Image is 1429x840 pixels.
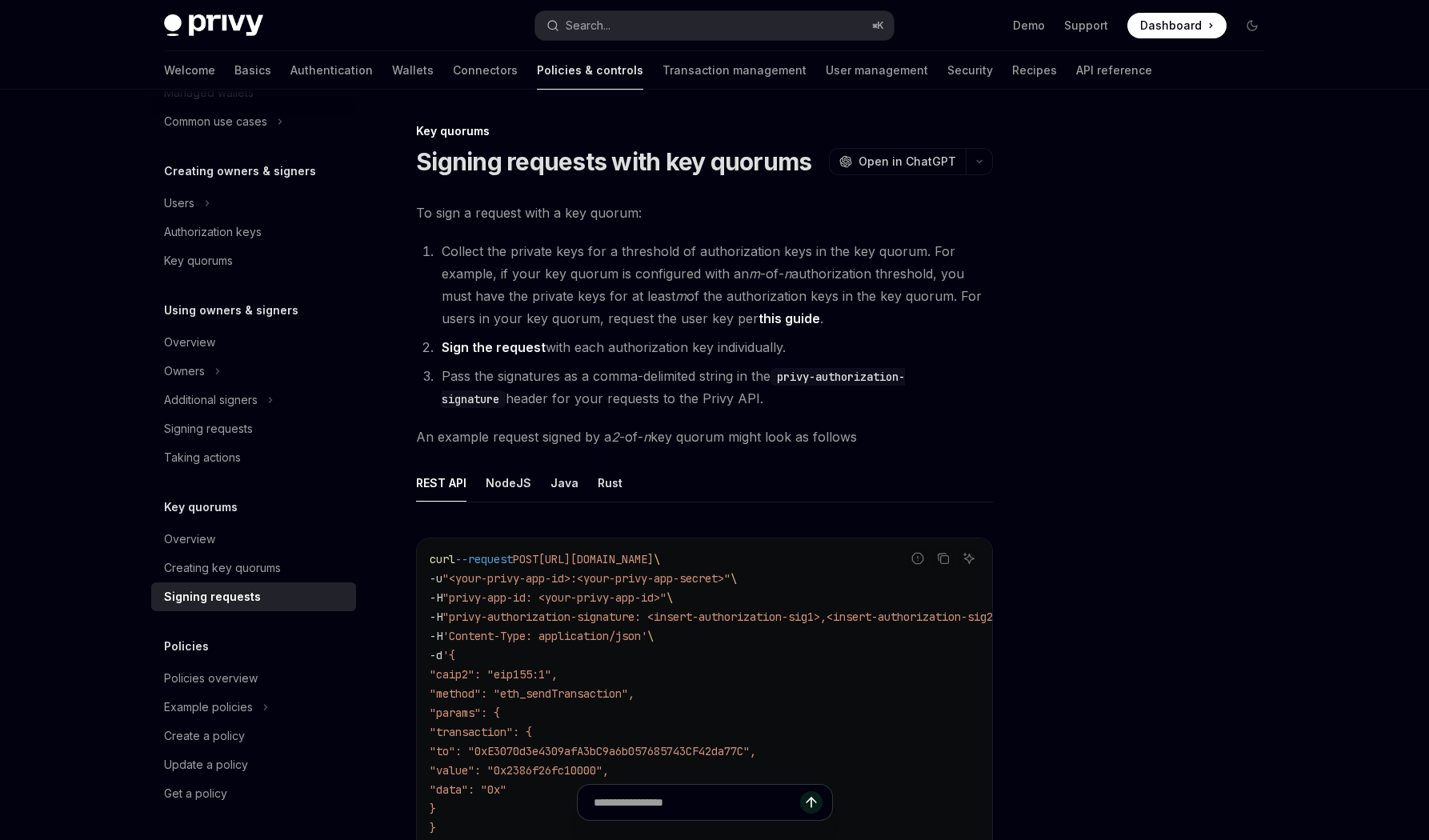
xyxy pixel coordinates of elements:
div: Example policies [164,698,253,717]
a: Overview [151,328,356,357]
span: "<your-privy-app-id>:<your-privy-app-secret>" [442,571,731,586]
a: this guide [759,310,820,327]
h1: Signing requests with key quorums [416,147,811,176]
span: --request [455,552,513,566]
a: Update a policy [151,750,356,779]
span: -H [430,629,442,643]
a: Recipes [1012,51,1057,90]
span: curl [430,552,455,566]
button: Toggle Example policies section [151,693,356,722]
div: Overview [164,333,215,352]
a: Signing requests [151,414,356,443]
a: Overview [151,525,356,554]
em: m [675,288,686,304]
a: Sign the request [442,339,546,356]
span: [URL][DOMAIN_NAME] [538,552,654,566]
button: Open search [535,11,894,40]
button: Report incorrect code [907,548,928,569]
span: ⌘ K [872,19,884,32]
span: -d [430,648,442,662]
a: Creating key quorums [151,554,356,582]
div: Get a policy [164,784,227,803]
div: Authorization keys [164,222,262,242]
div: NodeJS [486,464,531,502]
h5: Policies [164,637,209,656]
span: "privy-app-id: <your-privy-app-id>" [442,590,666,605]
span: -u [430,571,442,586]
div: Additional signers [164,390,258,410]
div: Update a policy [164,755,248,774]
button: Toggle Common use cases section [151,107,356,136]
h5: Key quorums [164,498,238,517]
em: n [643,429,650,445]
a: Demo [1013,18,1045,34]
div: Key quorums [164,251,233,270]
button: Send message [800,791,823,814]
a: Connectors [453,51,518,90]
h5: Using owners & signers [164,301,298,320]
span: "privy-authorization-signature: <insert-authorization-sig1>,<insert-authorization-sig2>" [442,610,1006,624]
div: Common use cases [164,112,267,131]
div: Overview [164,530,215,549]
a: Dashboard [1127,13,1227,38]
a: Wallets [392,51,434,90]
li: Pass the signatures as a comma-delimited string in the header for your requests to the Privy API. [437,365,993,410]
span: "params": { [430,706,500,720]
a: Welcome [164,51,215,90]
div: Signing requests [164,587,261,606]
button: Toggle Owners section [151,357,356,386]
span: POST [513,552,538,566]
a: Policies overview [151,664,356,693]
a: Signing requests [151,582,356,611]
em: n [784,266,791,282]
a: API reference [1076,51,1152,90]
div: REST API [416,464,466,502]
a: Get a policy [151,779,356,808]
li: Collect the private keys for a threshold of authorization keys in the key quorum. For example, if... [437,240,993,330]
em: 2 [611,429,619,445]
div: Policies overview [164,669,258,688]
span: "value": "0x2386f26fc10000", [430,763,609,778]
button: Copy the contents from the code block [933,548,954,569]
a: Transaction management [662,51,807,90]
span: '{ [442,648,455,662]
span: 'Content-Type: application/json' [442,629,647,643]
div: Signing requests [164,419,253,438]
a: Taking actions [151,443,356,472]
a: User management [826,51,928,90]
a: Basics [234,51,271,90]
span: "to": "0xE3070d3e4309afA3bC9a6b057685743CF42da77C", [430,744,756,758]
li: with each authorization key individually. [437,336,993,358]
a: Security [947,51,993,90]
span: \ [666,590,673,605]
button: Toggle dark mode [1239,13,1265,38]
span: An example request signed by a -of- key quorum might look as follows [416,426,993,448]
span: "method": "eth_sendTransaction", [430,686,634,701]
span: Open in ChatGPT [859,154,956,170]
div: Create a policy [164,726,245,746]
span: "caip2": "eip155:1", [430,667,558,682]
a: Authentication [290,51,373,90]
button: Open in ChatGPT [829,148,966,175]
span: -H [430,610,442,624]
a: Key quorums [151,246,356,275]
span: \ [654,552,660,566]
span: -H [430,590,442,605]
button: Toggle Additional signers section [151,386,356,414]
span: \ [731,571,737,586]
div: Rust [598,464,622,502]
button: Ask AI [959,548,979,569]
span: "transaction": { [430,725,532,739]
a: Support [1064,18,1108,34]
div: Users [164,194,194,213]
div: Creating key quorums [164,558,281,578]
div: Key quorums [416,123,993,139]
a: Policies & controls [537,51,643,90]
a: Authorization keys [151,218,356,246]
em: m [749,266,760,282]
img: dark logo [164,14,263,37]
span: Dashboard [1140,18,1202,34]
input: Ask a question... [594,785,800,820]
div: Taking actions [164,448,241,467]
div: Java [550,464,578,502]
